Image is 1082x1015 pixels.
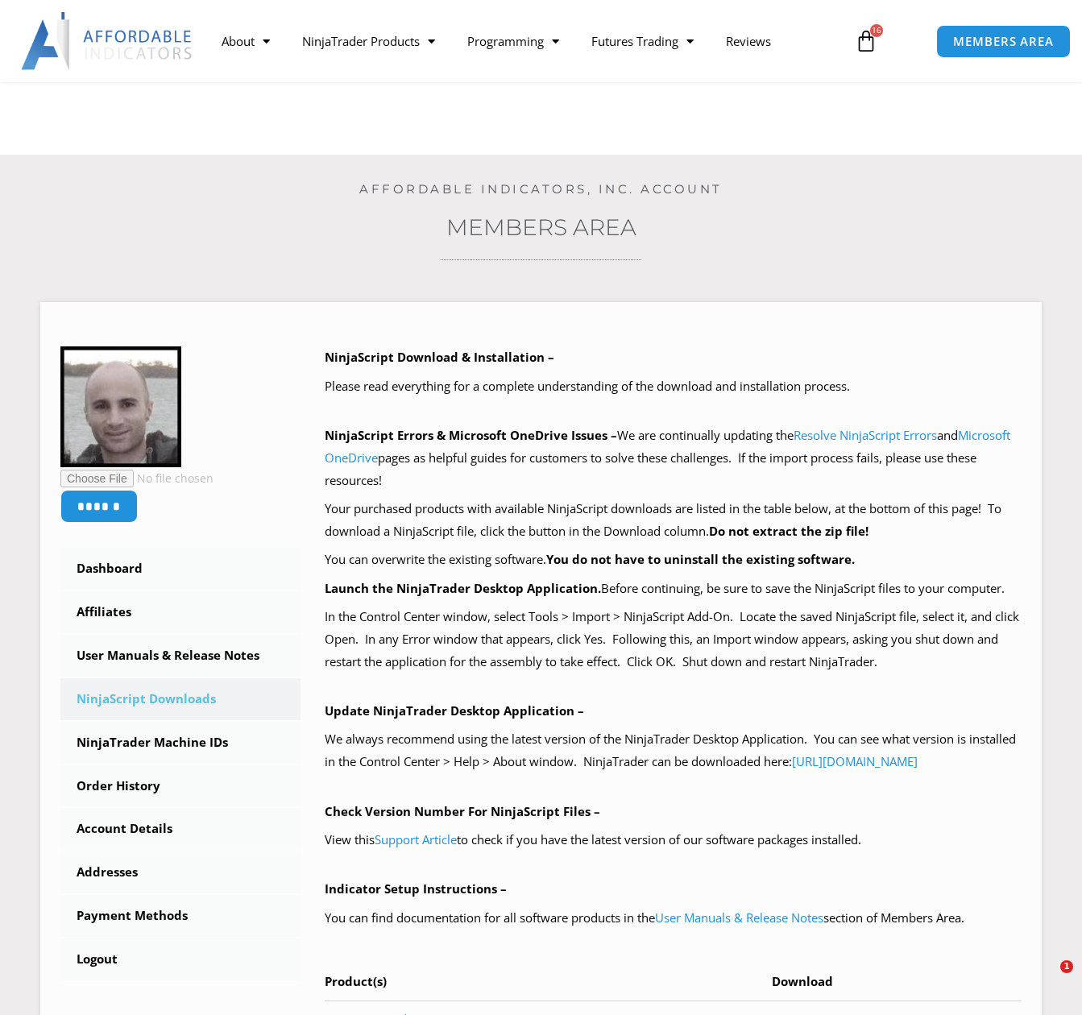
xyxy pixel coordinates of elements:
a: Reviews [710,23,787,60]
b: You do not have to uninstall the existing software. [546,551,855,567]
p: You can overwrite the existing software. [325,549,1022,571]
a: Account Details [60,808,301,850]
a: Order History [60,765,301,807]
p: In the Control Center window, select Tools > Import > NinjaScript Add-On. Locate the saved NinjaS... [325,606,1022,673]
span: MEMBERS AREA [953,35,1054,48]
p: View this to check if you have the latest version of our software packages installed. [325,829,1022,851]
img: LogoAI | Affordable Indicators – NinjaTrader [21,12,194,70]
iframe: Intercom live chat [1027,960,1066,999]
a: Microsoft OneDrive [325,427,1010,466]
a: About [205,23,286,60]
a: User Manuals & Release Notes [655,909,823,926]
p: We are continually updating the and pages as helpful guides for customers to solve these challeng... [325,425,1022,492]
p: Before continuing, be sure to save the NinjaScript files to your computer. [325,578,1022,600]
a: Members Area [446,213,636,241]
b: Check Version Number For NinjaScript Files – [325,803,600,819]
a: NinjaTrader Machine IDs [60,722,301,764]
a: Affordable Indicators, Inc. Account [359,181,723,197]
span: Download [772,973,833,989]
p: You can find documentation for all software products in the section of Members Area. [325,907,1022,930]
p: Please read everything for a complete understanding of the download and installation process. [325,375,1022,398]
img: 71d51b727fd0980defc0926a584480a80dca29e5385b7c6ff19b9310cf076714 [60,346,181,467]
p: Your purchased products with available NinjaScript downloads are listed in the table below, at th... [325,498,1022,543]
a: Dashboard [60,548,301,590]
a: 16 [831,18,902,64]
nav: Menu [205,23,844,60]
a: User Manuals & Release Notes [60,635,301,677]
a: [URL][DOMAIN_NAME] [792,753,918,769]
b: Indicator Setup Instructions – [325,880,507,897]
a: NinjaTrader Products [286,23,451,60]
a: Affiliates [60,591,301,633]
p: We always recommend using the latest version of the NinjaTrader Desktop Application. You can see ... [325,728,1022,773]
a: Programming [451,23,575,60]
a: Logout [60,938,301,980]
b: Launch the NinjaTrader Desktop Application. [325,580,601,596]
a: Futures Trading [575,23,710,60]
a: NinjaScript Downloads [60,678,301,720]
a: Support Article [375,831,457,847]
a: Addresses [60,851,301,893]
a: Payment Methods [60,895,301,937]
b: Update NinjaTrader Desktop Application – [325,702,584,719]
a: MEMBERS AREA [936,25,1071,58]
span: 16 [870,24,883,37]
b: Do not extract the zip file! [709,523,869,539]
nav: Account pages [60,548,301,980]
span: Product(s) [325,973,387,989]
b: NinjaScript Download & Installation – [325,349,554,365]
a: Resolve NinjaScript Errors [794,427,937,443]
span: 1 [1060,960,1073,973]
b: NinjaScript Errors & Microsoft OneDrive Issues – [325,427,617,443]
